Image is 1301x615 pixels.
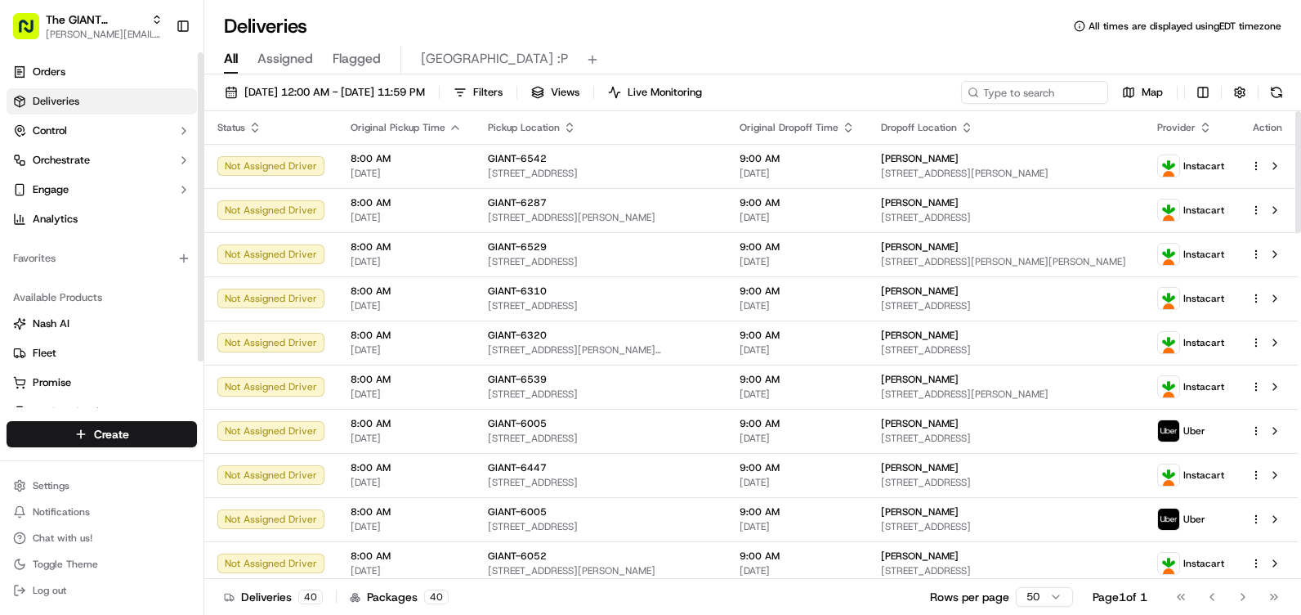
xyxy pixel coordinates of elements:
span: 9:00 AM [740,196,855,209]
span: Instacart [1183,292,1224,305]
span: 9:00 AM [740,417,855,430]
span: Knowledge Base [33,321,125,338]
span: [STREET_ADDRESS] [881,343,1131,357]
input: Type to search [961,81,1108,104]
button: Toggle Theme [7,553,197,576]
button: Create [7,421,197,447]
span: [PERSON_NAME] [881,550,959,563]
span: [STREET_ADDRESS] [488,167,713,180]
div: Start new chat [56,156,268,173]
a: 📗Knowledge Base [10,315,132,344]
span: [DATE] [740,476,855,489]
span: Provider [1157,121,1196,134]
span: Uber [1183,513,1205,526]
span: GIANT-6542 [488,152,547,165]
div: We're available if you need us! [56,173,207,186]
span: All [224,49,238,69]
span: Assigned [257,49,313,69]
div: 📗 [16,323,29,336]
span: [PERSON_NAME] [881,329,959,342]
span: [STREET_ADDRESS][PERSON_NAME] [488,564,713,577]
span: Flagged [333,49,381,69]
span: GIANT-6005 [488,417,547,430]
span: Pylon [163,361,198,374]
span: 8:00 AM [351,152,462,165]
span: [PERSON_NAME] [881,285,959,298]
span: Original Pickup Time [351,121,445,134]
span: GIANT-6447 [488,461,547,474]
span: [PERSON_NAME] [881,240,959,254]
p: Welcome 👋 [16,65,297,92]
span: [PERSON_NAME] [881,152,959,165]
span: Pickup Location [488,121,560,134]
button: Log out [7,579,197,602]
a: 💻API Documentation [132,315,269,344]
span: GIANT-6052 [488,550,547,563]
img: profile_instacart_ahold_partner.png [1158,200,1179,221]
a: Product Catalog [13,405,190,420]
span: [PERSON_NAME] [881,417,959,430]
span: Instacart [1183,204,1224,217]
span: [STREET_ADDRESS] [488,388,713,401]
span: Instacart [1183,159,1224,173]
span: Settings [33,479,69,492]
span: [DATE] [740,211,855,224]
span: GIANT-6310 [488,285,547,298]
span: 8:00 AM [351,196,462,209]
div: Available Products [7,285,197,311]
span: Map [1142,85,1163,100]
div: Past conversations [16,213,110,226]
img: profile_instacart_ahold_partner.png [1158,376,1179,397]
span: [DATE] [351,432,462,445]
span: [DATE] [54,254,87,267]
span: Views [551,85,579,100]
span: [STREET_ADDRESS][PERSON_NAME] [488,211,713,224]
div: 40 [298,590,323,604]
span: [STREET_ADDRESS] [881,476,1131,489]
a: Analytics [7,206,197,232]
img: Nash [16,16,49,49]
span: 8:00 AM [351,461,462,474]
button: Chat with us! [7,527,197,550]
span: [DATE] [740,299,855,312]
button: Promise [7,370,197,396]
button: Product Catalog [7,399,197,425]
span: Fleet [33,346,56,361]
span: 9:00 AM [740,329,855,342]
span: Engage [33,182,69,197]
span: [DATE] [351,388,462,401]
span: [STREET_ADDRESS] [881,564,1131,577]
span: Create [94,426,129,442]
span: [DATE] 12:00 AM - [DATE] 11:59 PM [244,85,425,100]
a: Promise [13,375,190,390]
span: [DATE] [351,211,462,224]
button: Views [524,81,587,104]
span: 8:00 AM [351,240,462,254]
span: 9:00 AM [740,505,855,518]
span: [DATE] [351,255,462,268]
span: [STREET_ADDRESS] [488,299,713,312]
span: GIANT-6529 [488,240,547,254]
span: [GEOGRAPHIC_DATA] :P [421,49,568,69]
span: [DATE] [740,255,855,268]
span: GIANT-6287 [488,196,547,209]
span: Live Monitoring [628,85,702,100]
span: [STREET_ADDRESS] [488,255,713,268]
img: profile_instacart_ahold_partner.png [1158,155,1179,177]
span: [DATE] [740,343,855,357]
span: Toggle Theme [33,558,98,571]
img: profile_instacart_ahold_partner.png [1158,288,1179,309]
button: Filters [446,81,510,104]
p: Rows per page [930,589,1009,605]
div: Packages [350,589,449,605]
img: profile_uber_ahold_partner.png [1158,420,1179,442]
button: Notifications [7,501,197,523]
a: Fleet [13,346,190,361]
span: [PERSON_NAME][EMAIL_ADDRESS][PERSON_NAME][DOMAIN_NAME] [46,28,163,41]
a: Powered byPylon [115,361,198,374]
span: 9:00 AM [740,152,855,165]
button: Nash AI [7,311,197,337]
span: [PERSON_NAME] [881,196,959,209]
button: The GIANT Company[PERSON_NAME][EMAIL_ADDRESS][PERSON_NAME][DOMAIN_NAME] [7,7,169,46]
button: Refresh [1265,81,1288,104]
